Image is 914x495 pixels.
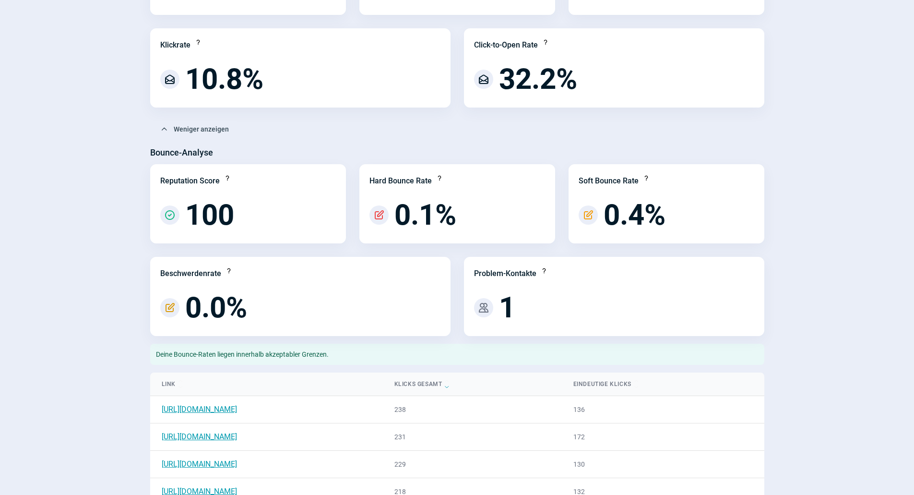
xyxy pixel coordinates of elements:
[394,201,456,229] span: 0.1%
[499,65,577,94] span: 32.2%
[394,378,550,390] div: Klicks gesamt
[174,121,229,137] span: Weniger anzeigen
[160,268,221,279] div: Beschwerdenrate
[162,459,237,469] a: [URL][DOMAIN_NAME]
[383,423,562,451] td: 231
[579,175,639,187] div: Soft Bounce Rate
[562,396,764,423] td: 136
[160,175,220,187] div: Reputation Score
[383,451,562,478] td: 229
[162,378,371,390] div: Link
[474,268,536,279] div: Problem-Kontakte
[150,121,239,137] button: Weniger anzeigen
[604,201,665,229] span: 0.4%
[369,175,432,187] div: Hard Bounce Rate
[499,293,515,322] span: 1
[185,65,263,94] span: 10.8%
[474,39,538,51] div: Click-to-Open Rate
[150,145,213,160] h3: Bounce-Analyse
[162,405,237,414] a: [URL][DOMAIN_NAME]
[160,39,190,51] div: Klickrate
[383,396,562,423] td: 238
[185,293,247,322] span: 0.0%
[185,201,234,229] span: 100
[562,451,764,478] td: 130
[150,344,764,365] div: Deine Bounce-Raten liegen innerhalb akzeptabler Grenzen.
[573,378,753,390] div: Eindeutige Klicks
[162,432,237,441] a: [URL][DOMAIN_NAME]
[562,423,764,451] td: 172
